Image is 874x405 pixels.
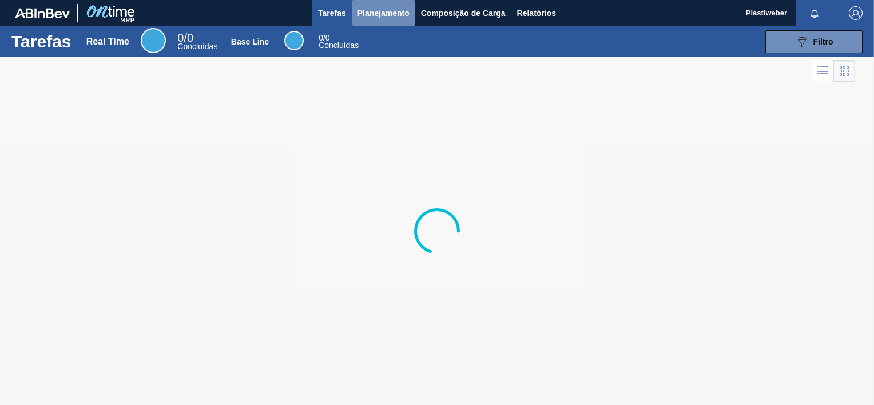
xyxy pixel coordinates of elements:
[319,34,359,49] div: Base Line
[177,31,184,44] span: 0
[765,30,863,53] button: Filtro
[11,35,71,48] h1: Tarefas
[319,41,359,50] span: Concluídas
[319,33,323,42] span: 0
[177,33,217,50] div: Real Time
[141,28,166,53] div: Real Time
[231,37,269,46] div: Base Line
[813,37,833,46] span: Filtro
[319,33,329,42] span: / 0
[421,6,506,20] span: Composição de Carga
[849,6,863,20] img: Logout
[357,6,410,20] span: Planejamento
[517,6,556,20] span: Relatórios
[15,8,70,18] img: TNhmsLtSVTkK8tSr43FrP2fwEKptu5GPRR3wAAAABJRU5ErkJggg==
[796,5,833,21] button: Notificações
[86,37,129,47] div: Real Time
[284,31,304,50] div: Base Line
[177,42,217,51] span: Concluídas
[177,31,193,44] span: / 0
[318,6,346,20] span: Tarefas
